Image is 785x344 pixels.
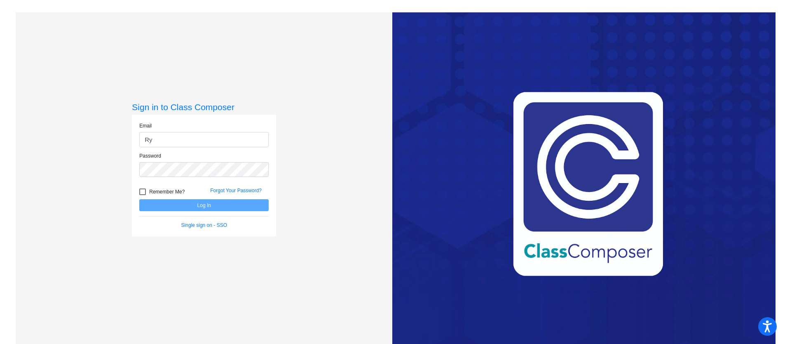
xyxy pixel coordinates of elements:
[139,199,269,211] button: Log In
[149,187,185,197] span: Remember Me?
[210,188,262,193] a: Forgot Your Password?
[139,152,161,160] label: Password
[139,122,152,130] label: Email
[132,102,276,112] h3: Sign in to Class Composer
[181,222,227,228] a: Single sign on - SSO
